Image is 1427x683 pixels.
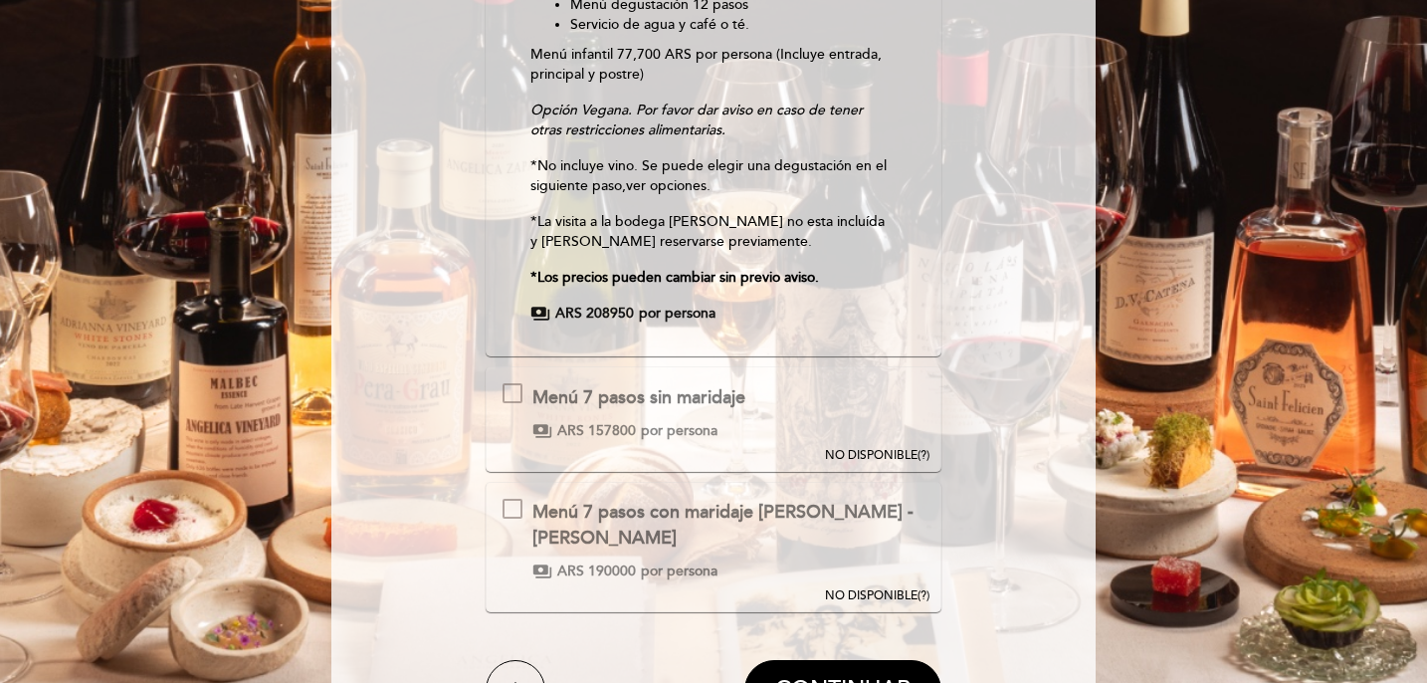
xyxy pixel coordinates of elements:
[825,587,929,604] div: (?)
[819,367,935,465] button: NO DISPONIBLE(?)
[532,500,924,551] div: Menú 7 pasos con maridaje [PERSON_NAME] - [PERSON_NAME]
[532,562,552,581] span: payments
[570,15,896,35] li: Servicio de agua y café o té.
[641,421,717,441] span: por persona
[530,212,896,252] p: *La visita a la bodega [PERSON_NAME] no esta incluída y [PERSON_NAME] reservarse previamente.
[825,447,929,464] div: (?)
[639,304,715,324] span: por persona
[557,562,636,581] span: ARS 190000
[530,102,863,138] em: Opción Vegana. Por favor dar aviso en caso de tener otras restricciones alimentarias.
[641,562,717,581] span: por persona
[825,588,917,603] span: NO DISPONIBLE
[530,304,550,324] span: payments
[557,421,636,441] span: ARS 157800
[532,421,552,441] span: payments
[530,45,896,85] p: Menú infantil 77,700 ARS por persona (Incluye entrada, principal y postre)
[819,483,935,606] button: NO DISPONIBLE(?)
[530,156,896,196] p: *No incluye vino. Se puede elegir una degustación en el siguiente paso,
[825,448,917,463] span: NO DISPONIBLE
[555,304,634,324] span: ARS 208950
[532,385,745,411] div: Menú 7 pasos sin maridaje
[530,269,819,286] strong: *Los precios pueden cambiar sin previo aviso.
[626,177,711,194] a: ver opciones.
